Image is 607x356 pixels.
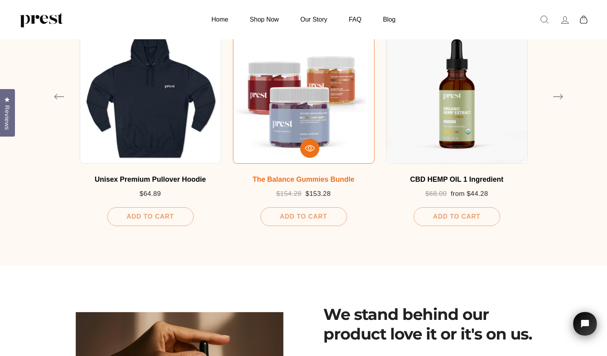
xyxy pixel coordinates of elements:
[339,12,371,27] a: FAQ
[276,190,301,197] span: $154.28
[291,12,337,27] a: Our Story
[241,175,367,184] div: The Balance Gummies Bundle
[88,190,213,198] div: $64.89
[373,12,405,27] a: Blog
[20,12,63,27] img: PREST ORGANICS
[433,213,480,220] span: Add To Cart
[240,12,289,27] a: Shop Now
[202,12,405,27] ul: Primary
[563,301,607,356] iframe: Tidio Chat
[323,305,534,344] h2: We stand behind our product love it or it's on us.
[202,12,238,27] a: Home
[2,105,12,130] span: Reviews
[425,190,447,197] span: $68.00
[280,213,327,220] span: Add To Cart
[233,22,374,226] a: The Balance Gummies Bundle $154.28 $153.28 Add To Cart
[394,175,520,184] div: CBD HEMP OIL 1 Ingredient
[394,190,520,198] div: from $44.28
[127,213,174,220] span: Add To Cart
[88,175,213,184] div: Unisex Premium Pullover Hoodie
[241,190,367,198] div: $153.28
[80,22,221,226] a: Unisex Premium Pullover Hoodie$64.89 Add To Cart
